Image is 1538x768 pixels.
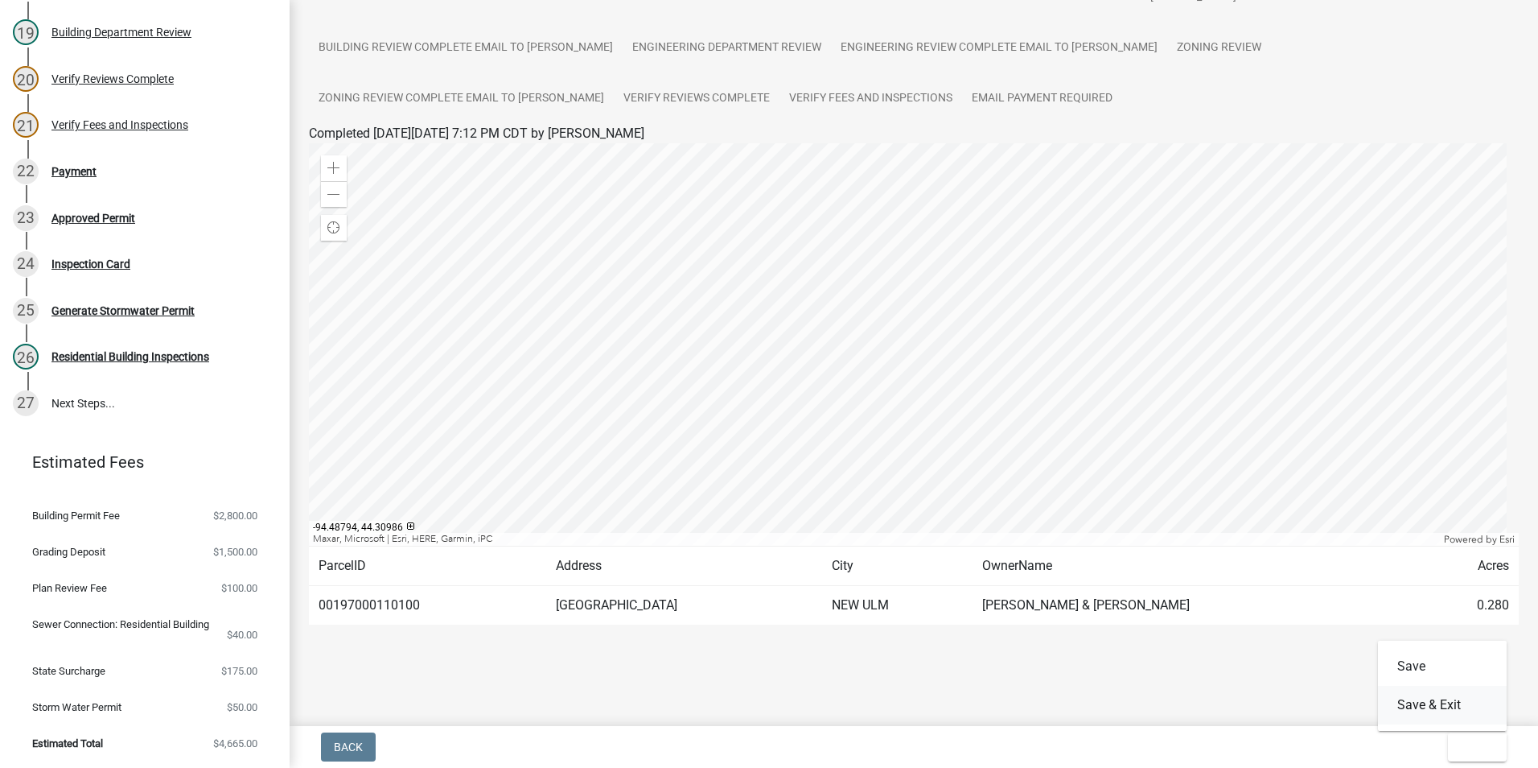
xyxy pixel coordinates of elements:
[13,446,264,478] a: Estimated Fees
[309,23,623,74] a: Building Review Complete Email to [PERSON_NAME]
[13,298,39,324] div: 25
[32,583,107,593] span: Plan Review Fee
[13,205,39,231] div: 23
[221,583,257,593] span: $100.00
[1448,733,1507,762] button: Exit
[51,213,135,224] div: Approved Permit
[221,666,257,676] span: $175.00
[973,586,1418,626] td: [PERSON_NAME] & [PERSON_NAME]
[831,23,1167,74] a: Engineering Review Complete Email to [PERSON_NAME]
[614,73,779,125] a: Verify Reviews Complete
[13,344,39,370] div: 26
[1417,547,1519,586] td: Acres
[51,305,195,316] div: Generate Stormwater Permit
[822,586,973,626] td: NEW ULM
[822,547,973,586] td: City
[546,586,823,626] td: [GEOGRAPHIC_DATA]
[13,19,39,45] div: 19
[13,112,39,138] div: 21
[321,155,347,181] div: Zoom in
[51,351,209,362] div: Residential Building Inspections
[309,73,614,125] a: Zoning Review Complete Email to [PERSON_NAME]
[32,547,105,557] span: Grading Deposit
[32,510,120,521] span: Building Permit Fee
[1378,641,1507,731] div: Exit
[779,73,962,125] a: Verify Fees and Inspections
[32,619,209,630] span: Sewer Connection: Residential Building
[623,23,831,74] a: Engineering Department Review
[1440,533,1519,546] div: Powered by
[13,251,39,277] div: 24
[13,159,39,184] div: 22
[309,586,546,626] td: 00197000110100
[213,547,257,557] span: $1,500.00
[32,738,103,749] span: Estimated Total
[51,27,191,38] div: Building Department Review
[309,126,644,141] span: Completed [DATE][DATE] 7:12 PM CDT by [PERSON_NAME]
[51,73,174,85] div: Verify Reviews Complete
[1461,741,1484,754] span: Exit
[51,119,188,130] div: Verify Fees and Inspections
[13,390,39,416] div: 27
[51,258,130,270] div: Inspection Card
[321,215,347,241] div: Find my location
[309,533,1440,546] div: Maxar, Microsoft | Esri, HERE, Garmin, iPC
[32,666,105,676] span: State Surcharge
[962,73,1122,125] a: Email Payment Required
[1167,23,1271,74] a: Zoning Review
[1417,586,1519,626] td: 0.280
[213,510,257,521] span: $2,800.00
[321,181,347,207] div: Zoom out
[32,702,121,712] span: Storm Water Permit
[321,733,376,762] button: Back
[227,630,257,640] span: $40.00
[546,547,823,586] td: Address
[1378,686,1507,725] button: Save & Exit
[973,547,1418,586] td: OwnerName
[13,66,39,92] div: 20
[1378,647,1507,686] button: Save
[227,702,257,712] span: $50.00
[213,738,257,749] span: $4,665.00
[334,741,363,754] span: Back
[309,547,546,586] td: ParcelID
[51,166,97,177] div: Payment
[1499,534,1515,545] a: Esri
